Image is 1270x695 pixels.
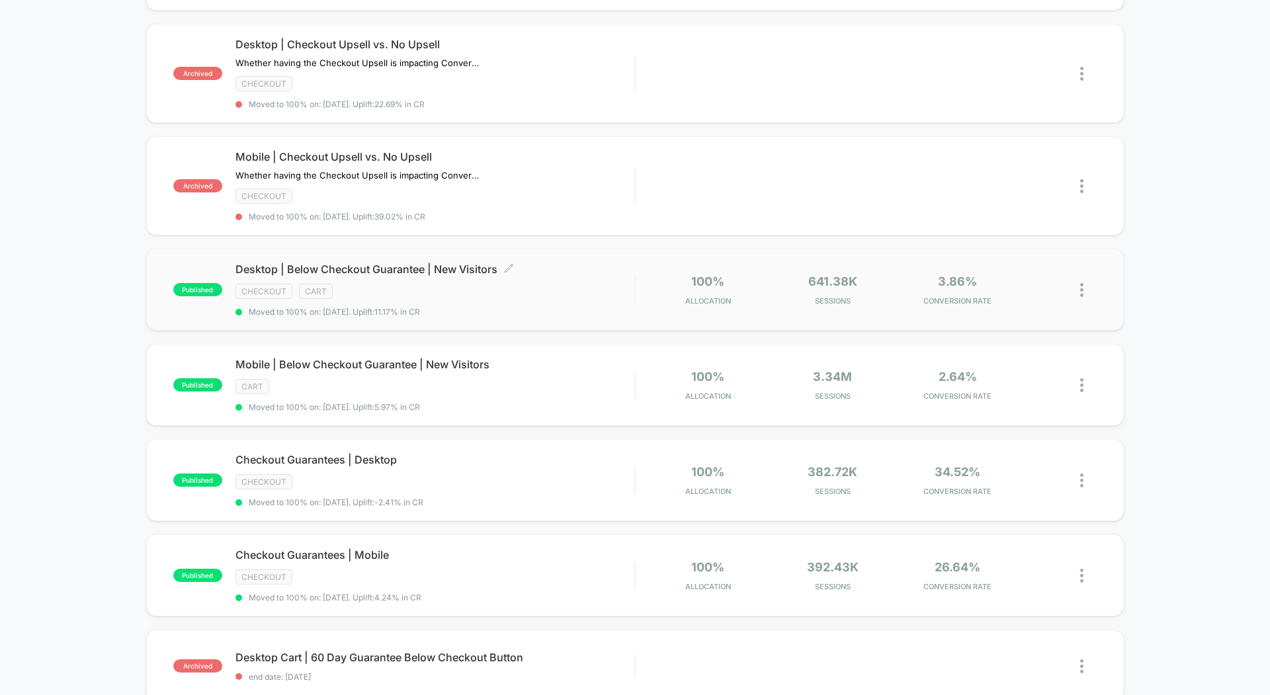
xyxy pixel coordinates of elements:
span: CHECKOUT [235,284,292,299]
span: 3.34M [813,370,852,384]
span: Whether having the Checkout Upsell is impacting Conversion Rate and if removing it improves Check... [235,58,481,68]
span: Moved to 100% on: [DATE] . Uplift: 11.17% in CR [249,307,420,317]
span: 3.86% [938,274,977,288]
img: close [1080,67,1083,81]
span: Desktop | Below Checkout Guarantee | New Visitors [235,263,634,276]
span: end date: [DATE] [235,672,634,682]
span: CONVERSION RATE [898,391,1017,401]
span: CONVERSION RATE [898,296,1017,306]
span: Allocation [685,296,731,306]
span: 641.38k [808,274,857,288]
span: published [173,569,222,582]
span: Moved to 100% on: [DATE] . Uplift: -2.41% in CR [249,497,423,507]
span: CHECKOUT [235,76,292,91]
span: CART [299,284,333,299]
img: close [1080,473,1083,487]
span: Checkout Guarantees | Mobile [235,548,634,561]
span: archived [173,179,222,192]
span: 100% [691,274,724,288]
span: Sessions [774,487,892,496]
span: Desktop | Checkout Upsell vs. No Upsell [235,38,634,51]
span: Moved to 100% on: [DATE] . Uplift: 22.69% in CR [249,99,425,109]
span: 34.52% [935,465,980,479]
span: Checkout Guarantees | Desktop [235,453,634,466]
span: 382.72k [808,465,857,479]
span: Moved to 100% on: [DATE] . Uplift: 39.02% in CR [249,212,425,222]
span: 392.43k [807,560,859,574]
span: archived [173,659,222,673]
span: Mobile | Checkout Upsell vs. No Upsell [235,150,634,163]
img: close [1080,378,1083,392]
span: archived [173,67,222,80]
span: Moved to 100% on: [DATE] . Uplift: 5.97% in CR [249,402,420,412]
span: Mobile | Below Checkout Guarantee | New Visitors [235,358,634,371]
span: 100% [691,560,724,574]
span: CONVERSION RATE [898,582,1017,591]
span: Sessions [774,582,892,591]
span: Sessions [774,391,892,401]
span: CHECKOUT [235,569,292,585]
span: Allocation [685,391,731,401]
img: close [1080,569,1083,583]
img: close [1080,659,1083,673]
span: 100% [691,465,724,479]
span: published [173,473,222,487]
img: close [1080,283,1083,297]
span: 100% [691,370,724,384]
span: published [173,378,222,391]
span: Allocation [685,487,731,496]
span: Desktop Cart | 60 Day Guarantee Below Checkout Button [235,651,634,664]
span: CHECKOUT [235,474,292,489]
span: CHECKOUT [235,188,292,204]
span: Allocation [685,582,731,591]
span: Moved to 100% on: [DATE] . Uplift: 4.24% in CR [249,593,421,602]
span: 26.64% [935,560,980,574]
span: CART [235,379,269,394]
span: Sessions [774,296,892,306]
img: close [1080,179,1083,193]
span: 2.64% [939,370,977,384]
span: published [173,283,222,296]
span: Whether having the Checkout Upsell is impacting Conversion Rate and if removing it improves Check... [235,170,481,181]
span: CONVERSION RATE [898,487,1017,496]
